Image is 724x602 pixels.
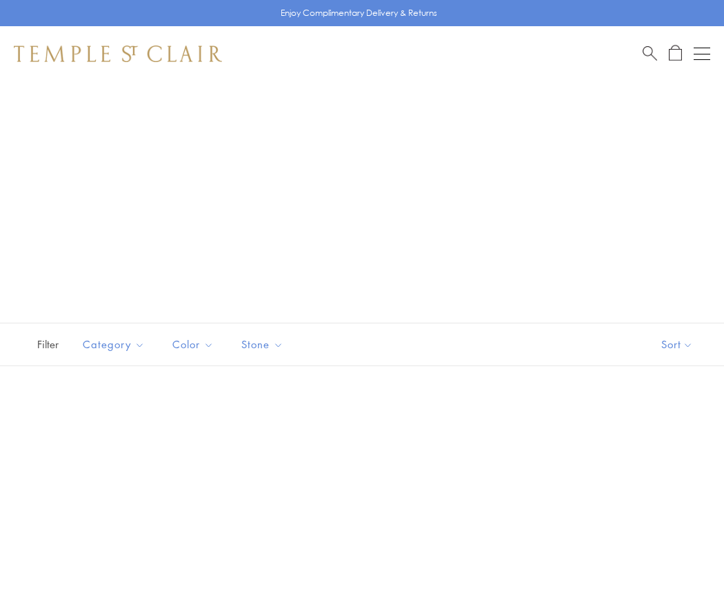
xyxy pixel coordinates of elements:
span: Category [76,336,155,353]
a: Open Shopping Bag [669,45,682,62]
a: Search [643,45,657,62]
span: Color [165,336,224,353]
p: Enjoy Complimentary Delivery & Returns [281,6,437,20]
button: Stone [231,329,294,360]
button: Category [72,329,155,360]
button: Show sort by [630,323,724,365]
span: Stone [234,336,294,353]
button: Color [162,329,224,360]
button: Open navigation [694,46,710,62]
img: Temple St. Clair [14,46,222,62]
